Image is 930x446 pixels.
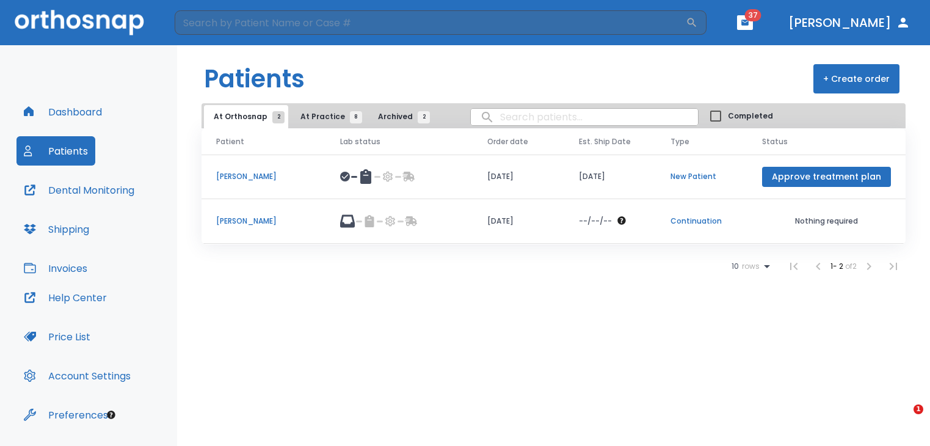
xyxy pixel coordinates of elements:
button: Invoices [16,254,95,283]
p: [PERSON_NAME] [216,171,311,182]
span: 2 [418,111,430,123]
div: The date will be available after approving treatment plan [579,216,641,227]
p: Nothing required [762,216,891,227]
span: Completed [728,111,773,122]
span: Status [762,136,788,147]
span: Order date [487,136,528,147]
span: At Orthosnap [214,111,278,122]
p: --/--/-- [579,216,612,227]
button: Preferences [16,400,115,430]
td: [DATE] [473,155,564,199]
p: New Patient [670,171,733,182]
input: search [471,105,698,129]
button: Patients [16,136,95,166]
h1: Patients [204,60,305,97]
span: 8 [350,111,362,123]
button: Account Settings [16,361,138,390]
iframe: Intercom live chat [888,404,918,434]
img: Orthosnap [15,10,144,35]
span: rows [739,262,760,271]
span: 2 [272,111,285,123]
div: Tooltip anchor [106,409,117,420]
button: Approve treatment plan [762,167,891,187]
span: 1 [914,404,923,414]
span: of 2 [845,261,857,271]
p: Continuation [670,216,733,227]
button: Help Center [16,283,114,312]
td: [DATE] [473,199,564,244]
span: 10 [732,262,739,271]
button: + Create order [813,64,899,93]
span: At Practice [300,111,356,122]
button: Dental Monitoring [16,175,142,205]
td: [DATE] [564,155,656,199]
span: 1 - 2 [830,261,845,271]
div: tabs [204,105,436,128]
span: Archived [378,111,424,122]
input: Search by Patient Name or Case # [175,10,686,35]
button: Dashboard [16,97,109,126]
span: 37 [745,9,761,21]
span: Type [670,136,689,147]
button: Price List [16,322,98,351]
span: Patient [216,136,244,147]
span: Lab status [340,136,380,147]
span: Est. Ship Date [579,136,631,147]
button: [PERSON_NAME] [783,12,915,34]
p: [PERSON_NAME] [216,216,311,227]
button: Shipping [16,214,96,244]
